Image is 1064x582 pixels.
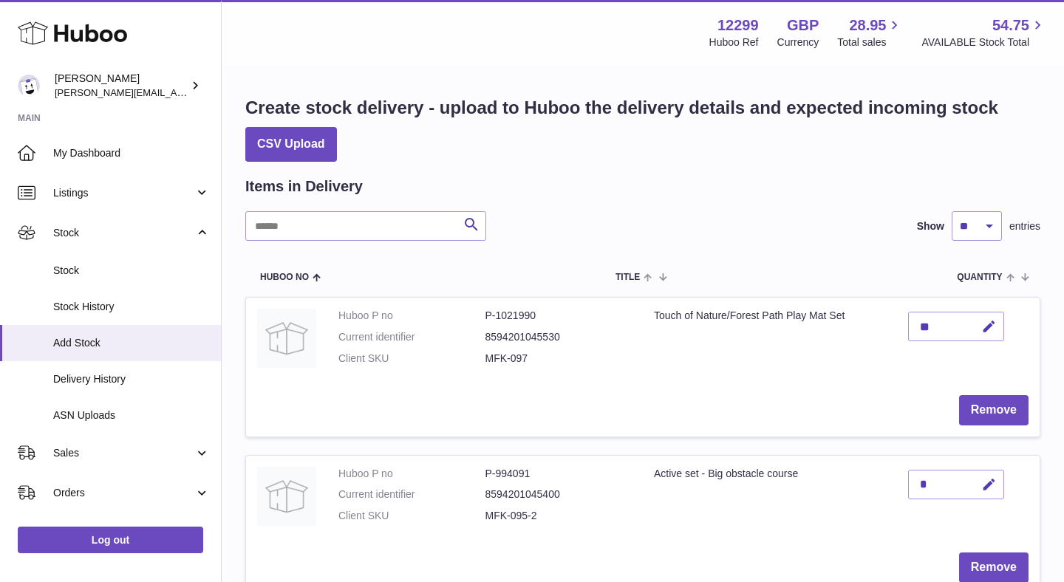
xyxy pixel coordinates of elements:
[53,486,194,500] span: Orders
[18,527,203,553] a: Log out
[643,456,897,542] td: Active set - Big obstacle course
[959,395,1029,425] button: Remove
[709,35,759,49] div: Huboo Ref
[338,487,485,501] dt: Current identifier
[777,35,819,49] div: Currency
[245,96,998,120] h1: Create stock delivery - upload to Huboo the delivery details and expected incoming stock
[643,298,897,384] td: Touch of Nature/Forest Path Play Mat Set
[55,72,188,100] div: [PERSON_NAME]
[53,146,210,160] span: My Dashboard
[257,467,316,526] img: Active set - Big obstacle course
[53,446,194,460] span: Sales
[338,352,485,366] dt: Client SKU
[338,309,485,323] dt: Huboo P no
[992,16,1029,35] span: 54.75
[260,273,309,282] span: Huboo no
[485,330,632,344] dd: 8594201045530
[53,186,194,200] span: Listings
[485,467,632,481] dd: P-994091
[485,487,632,501] dd: 8594201045400
[53,336,210,350] span: Add Stock
[485,352,632,366] dd: MFK-097
[921,35,1046,49] span: AVAILABLE Stock Total
[485,309,632,323] dd: P-1021990
[53,300,210,314] span: Stock History
[53,372,210,386] span: Delivery History
[53,408,210,422] span: ASN Uploads
[717,16,759,35] strong: 12299
[1009,219,1040,233] span: entries
[787,16,819,35] strong: GBP
[921,16,1046,49] a: 54.75 AVAILABLE Stock Total
[485,509,632,523] dd: MFK-095-2
[245,127,337,162] button: CSV Upload
[338,467,485,481] dt: Huboo P no
[53,226,194,240] span: Stock
[53,264,210,278] span: Stock
[55,86,296,98] span: [PERSON_NAME][EMAIL_ADDRESS][DOMAIN_NAME]
[245,177,363,196] h2: Items in Delivery
[837,35,903,49] span: Total sales
[837,16,903,49] a: 28.95 Total sales
[257,309,316,368] img: Touch of Nature/Forest Path Play Mat Set
[957,273,1002,282] span: Quantity
[338,509,485,523] dt: Client SKU
[917,219,944,233] label: Show
[849,16,886,35] span: 28.95
[18,75,40,97] img: anthony@happyfeetplaymats.co.uk
[615,273,640,282] span: Title
[338,330,485,344] dt: Current identifier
